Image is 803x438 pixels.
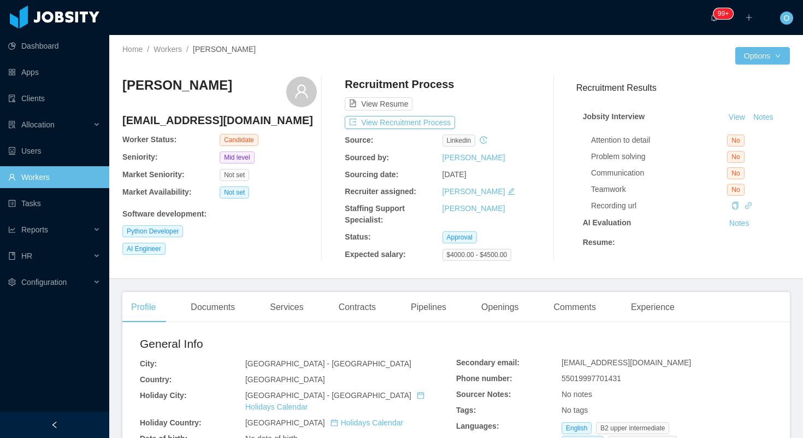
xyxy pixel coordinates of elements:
[345,97,412,110] button: icon: file-textView Resume
[140,335,456,353] h2: General Info
[122,243,166,255] span: AI Engineer
[727,135,744,147] span: No
[330,292,385,323] div: Contracts
[330,419,338,427] i: icon: calendar
[442,204,505,213] a: [PERSON_NAME]
[245,391,427,411] span: [GEOGRAPHIC_DATA] - [GEOGRAPHIC_DATA]
[442,187,505,196] a: [PERSON_NAME]
[402,292,455,323] div: Pipelines
[220,169,249,181] span: Not set
[591,184,727,195] div: Teamwork
[562,358,691,367] span: [EMAIL_ADDRESS][DOMAIN_NAME]
[591,167,727,179] div: Communication
[122,135,176,144] b: Worker Status:
[545,292,605,323] div: Comments
[8,166,101,188] a: icon: userWorkers
[8,192,101,214] a: icon: profileTasks
[345,170,398,179] b: Sourcing date:
[345,204,405,224] b: Staffing Support Specialist:
[735,47,790,65] button: Optionsicon: down
[456,406,476,414] b: Tags:
[731,202,739,209] i: icon: copy
[591,200,727,212] div: Recording url
[456,422,499,430] b: Languages:
[182,292,244,323] div: Documents
[622,292,683,323] div: Experience
[8,252,16,260] i: icon: book
[442,249,512,261] span: $4000.00 - $4500.00
[122,113,317,128] h4: [EMAIL_ADDRESS][DOMAIN_NAME]
[345,232,370,241] b: Status:
[596,422,669,434] span: B2 upper intermediate
[480,136,487,144] i: icon: history
[749,111,778,124] button: Notes
[140,359,157,368] b: City:
[8,87,101,109] a: icon: auditClients
[8,278,16,286] i: icon: setting
[727,151,744,163] span: No
[21,120,55,129] span: Allocation
[727,167,744,179] span: No
[220,186,249,198] span: Not set
[562,405,772,416] div: No tags
[8,35,101,57] a: icon: pie-chartDashboard
[345,187,416,196] b: Recruiter assigned:
[713,8,733,19] sup: 1656
[122,225,183,237] span: Python Developer
[21,252,32,260] span: HR
[345,100,412,108] a: icon: file-textView Resume
[122,153,158,161] b: Seniority:
[576,81,790,95] h3: Recruitment Results
[562,374,621,383] span: 55019997701431
[725,113,749,121] a: View
[122,188,192,196] b: Market Availability:
[140,375,172,384] b: Country:
[245,359,411,368] span: [GEOGRAPHIC_DATA] - [GEOGRAPHIC_DATA]
[245,418,403,427] span: [GEOGRAPHIC_DATA]
[727,184,744,196] span: No
[122,209,206,218] b: Software development :
[745,201,752,210] a: icon: link
[245,375,325,384] span: [GEOGRAPHIC_DATA]
[21,225,48,234] span: Reports
[417,392,424,399] i: icon: calendar
[140,391,187,400] b: Holiday City:
[456,390,511,399] b: Sourcer Notes:
[442,170,467,179] span: [DATE]
[591,151,727,162] div: Problem solving
[261,292,312,323] div: Services
[731,200,739,212] div: Copy
[193,45,256,54] span: [PERSON_NAME]
[784,11,790,25] span: O
[583,112,645,121] strong: Jobsity Interview
[122,45,143,54] a: Home
[442,135,476,147] span: linkedin
[140,418,202,427] b: Holiday Country:
[345,153,389,162] b: Sourced by:
[591,135,727,146] div: Attention to detail
[473,292,528,323] div: Openings
[21,278,67,287] span: Configuration
[122,292,164,323] div: Profile
[345,250,405,259] b: Expected salary:
[186,45,188,54] span: /
[153,45,182,54] a: Workers
[745,202,752,209] i: icon: link
[345,136,373,144] b: Source:
[442,153,505,162] a: [PERSON_NAME]
[122,77,232,94] h3: [PERSON_NAME]
[147,45,149,54] span: /
[8,121,16,129] i: icon: solution
[345,116,455,129] button: icon: exportView Recruitment Process
[562,422,592,434] span: English
[725,217,754,230] button: Notes
[220,134,258,146] span: Candidate
[507,188,515,195] i: icon: edit
[345,118,455,127] a: icon: exportView Recruitment Process
[122,170,185,179] b: Market Seniority:
[442,231,477,243] span: Approval
[8,226,16,233] i: icon: line-chart
[583,218,631,227] strong: AI Evaluation
[456,358,519,367] b: Secondary email:
[583,238,615,247] strong: Resume :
